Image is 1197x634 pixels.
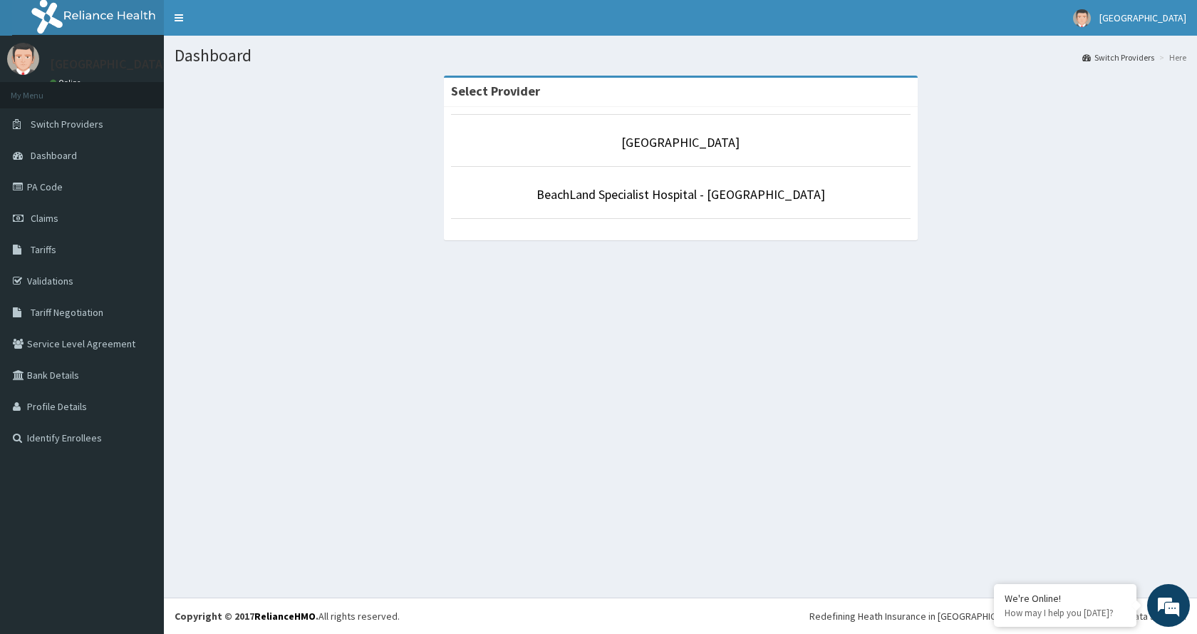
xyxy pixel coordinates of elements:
[175,610,318,623] strong: Copyright © 2017 .
[50,78,84,88] a: Online
[809,609,1186,623] div: Redefining Heath Insurance in [GEOGRAPHIC_DATA] using Telemedicine and Data Science!
[1005,607,1126,619] p: How may I help you today?
[31,212,58,225] span: Claims
[31,118,103,131] span: Switch Providers
[1099,11,1186,24] span: [GEOGRAPHIC_DATA]
[164,598,1197,634] footer: All rights reserved.
[31,306,103,319] span: Tariff Negotiation
[50,58,167,71] p: [GEOGRAPHIC_DATA]
[254,610,316,623] a: RelianceHMO
[621,134,740,150] a: [GEOGRAPHIC_DATA]
[1073,9,1091,27] img: User Image
[1005,592,1126,605] div: We're Online!
[175,46,1186,65] h1: Dashboard
[1156,51,1186,63] li: Here
[31,149,77,162] span: Dashboard
[451,83,540,99] strong: Select Provider
[537,186,825,203] a: BeachLand Specialist Hospital - [GEOGRAPHIC_DATA]
[7,43,39,75] img: User Image
[1082,51,1154,63] a: Switch Providers
[31,243,56,256] span: Tariffs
